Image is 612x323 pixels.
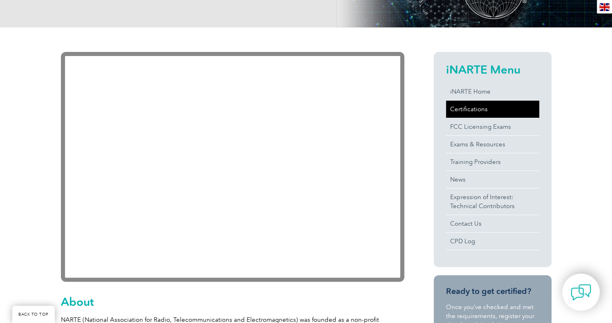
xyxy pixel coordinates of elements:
a: Training Providers [446,153,539,170]
a: Expression of Interest:Technical Contributors [446,188,539,215]
a: iNARTE Home [446,83,539,100]
a: BACK TO TOP [12,306,55,323]
a: News [446,171,539,188]
a: Contact Us [446,215,539,232]
a: Certifications [446,101,539,118]
iframe: YouTube video player [61,52,404,282]
h2: About [61,295,404,308]
h2: iNARTE Menu [446,63,539,76]
img: contact-chat.png [571,282,591,303]
a: CPD Log [446,233,539,250]
img: en [599,3,610,11]
a: FCC Licensing Exams [446,118,539,135]
h3: Ready to get certified? [446,286,539,296]
a: Exams & Resources [446,136,539,153]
